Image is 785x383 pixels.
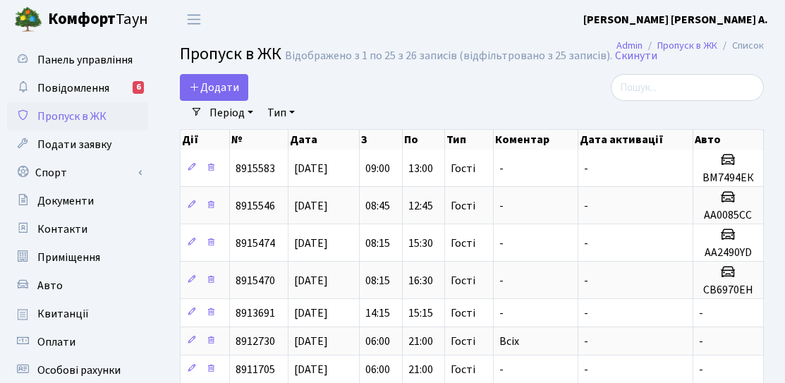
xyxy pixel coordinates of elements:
[37,250,100,265] span: Приміщення
[262,101,300,125] a: Тип
[451,336,475,347] span: Гості
[584,362,588,377] span: -
[236,236,275,251] span: 8915474
[180,74,248,101] a: Додати
[499,161,504,176] span: -
[294,273,328,288] span: [DATE]
[236,362,275,377] span: 8911705
[365,273,390,288] span: 08:15
[451,200,475,212] span: Гості
[37,137,111,152] span: Подати заявку
[499,305,504,321] span: -
[204,101,259,125] a: Період
[236,198,275,214] span: 8915546
[7,243,148,272] a: Приміщення
[699,171,757,185] h5: ВМ7494ЕК
[583,11,768,28] a: [PERSON_NAME] [PERSON_NAME] А.
[494,130,579,150] th: Коментар
[699,209,757,222] h5: АА0085СС
[584,305,588,321] span: -
[365,198,390,214] span: 08:45
[408,236,433,251] span: 15:30
[578,130,693,150] th: Дата активації
[699,284,757,297] h5: СВ6970ЕН
[408,273,433,288] span: 16:30
[294,334,328,349] span: [DATE]
[584,334,588,349] span: -
[584,198,588,214] span: -
[37,363,121,378] span: Особові рахунки
[365,334,390,349] span: 06:00
[14,6,42,34] img: logo.png
[499,362,504,377] span: -
[7,328,148,356] a: Оплати
[445,130,493,150] th: Тип
[408,198,433,214] span: 12:45
[37,306,89,322] span: Квитанції
[294,305,328,321] span: [DATE]
[37,52,133,68] span: Панель управління
[133,81,144,94] div: 6
[408,305,433,321] span: 15:15
[408,334,433,349] span: 21:00
[37,109,107,124] span: Пропуск в ЖК
[615,49,657,63] a: Скинути
[584,273,588,288] span: -
[408,362,433,377] span: 21:00
[7,215,148,243] a: Контакти
[176,8,212,31] button: Переключити навігацію
[230,130,288,150] th: №
[236,161,275,176] span: 8915583
[583,12,768,28] b: [PERSON_NAME] [PERSON_NAME] А.
[7,300,148,328] a: Квитанції
[451,308,475,319] span: Гості
[7,102,148,130] a: Пропуск в ЖК
[499,236,504,251] span: -
[403,130,445,150] th: По
[37,334,75,350] span: Оплати
[451,364,475,375] span: Гості
[37,221,87,237] span: Контакти
[611,74,764,101] input: Пошук...
[37,278,63,293] span: Авто
[365,161,390,176] span: 09:00
[717,38,764,54] li: Список
[7,46,148,74] a: Панель управління
[451,275,475,286] span: Гості
[584,161,588,176] span: -
[7,187,148,215] a: Документи
[236,334,275,349] span: 8912730
[7,74,148,102] a: Повідомлення6
[595,31,785,61] nav: breadcrumb
[699,305,703,321] span: -
[699,362,703,377] span: -
[48,8,148,32] span: Таун
[699,334,703,349] span: -
[294,362,328,377] span: [DATE]
[181,130,230,150] th: Дії
[693,130,764,150] th: Авто
[48,8,116,30] b: Комфорт
[451,238,475,249] span: Гості
[285,49,612,63] div: Відображено з 1 по 25 з 26 записів (відфільтровано з 25 записів).
[294,161,328,176] span: [DATE]
[365,236,390,251] span: 08:15
[584,236,588,251] span: -
[499,198,504,214] span: -
[288,130,360,150] th: Дата
[37,193,94,209] span: Документи
[37,80,109,96] span: Повідомлення
[180,42,281,66] span: Пропуск в ЖК
[365,362,390,377] span: 06:00
[408,161,433,176] span: 13:00
[616,38,643,53] a: Admin
[499,273,504,288] span: -
[657,38,717,53] a: Пропуск в ЖК
[451,163,475,174] span: Гості
[236,273,275,288] span: 8915470
[699,246,757,260] h5: АА2490YD
[294,236,328,251] span: [DATE]
[365,305,390,321] span: 14:15
[7,272,148,300] a: Авто
[360,130,402,150] th: З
